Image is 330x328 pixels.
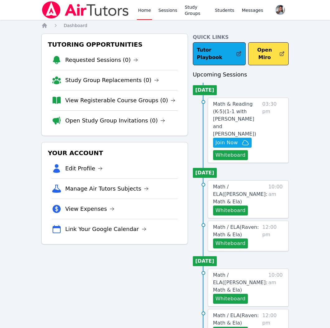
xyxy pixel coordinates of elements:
[216,139,238,146] span: Join Now
[65,116,165,125] a: Open Study Group Invitations (0)
[213,294,248,304] button: Whiteboard
[213,101,256,137] span: Math & Reading (K-5) ( 1-1 with [PERSON_NAME] and [PERSON_NAME] )
[65,164,103,173] a: Edit Profile
[193,85,217,95] li: [DATE]
[213,183,267,206] a: Math / ELA([PERSON_NAME]: Math & Ela)
[213,100,260,138] a: Math & Reading (K-5)(1-1 with [PERSON_NAME] and [PERSON_NAME])
[213,312,260,327] a: Math / ELA(Raven: Math & Ela)
[64,23,87,28] span: Dashboard
[65,184,149,193] a: Manage Air Tutors Subjects
[193,168,217,178] li: [DATE]
[268,271,284,304] span: 10:00 am
[262,100,283,160] span: 03:30 pm
[242,7,263,13] span: Messages
[248,42,289,65] button: Open Miro
[193,256,217,266] li: [DATE]
[213,206,248,215] button: Whiteboard
[193,70,289,79] h3: Upcoming Sessions
[65,56,138,64] a: Requested Sessions (0)
[41,22,289,29] nav: Breadcrumb
[47,147,183,159] h3: Your Account
[213,150,248,160] button: Whiteboard
[268,183,284,215] span: 10:00 am
[193,34,289,41] h4: Quick Links
[213,312,259,326] span: Math / ELA ( Raven: Math & Ela )
[213,224,259,238] span: Math / ELA ( Raven: Math & Ela )
[65,76,159,85] a: Study Group Replacements (0)
[213,184,267,205] span: Math / ELA ( [PERSON_NAME]: Math & Ela )
[65,96,176,105] a: View Registerable Course Groups (0)
[65,225,146,233] a: Link Your Google Calendar
[213,138,252,148] button: Join Now
[213,224,260,238] a: Math / ELA(Raven: Math & Ela)
[213,272,267,293] span: Math / ELA ( [PERSON_NAME]: Math & Ela )
[47,39,183,50] h3: Tutoring Opportunities
[213,271,267,294] a: Math / ELA([PERSON_NAME]: Math & Ela)
[64,22,87,29] a: Dashboard
[41,1,129,19] img: Air Tutors
[65,205,114,213] a: View Expenses
[213,238,248,248] button: Whiteboard
[262,224,283,248] span: 12:00 pm
[193,42,246,65] a: Tutor Playbook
